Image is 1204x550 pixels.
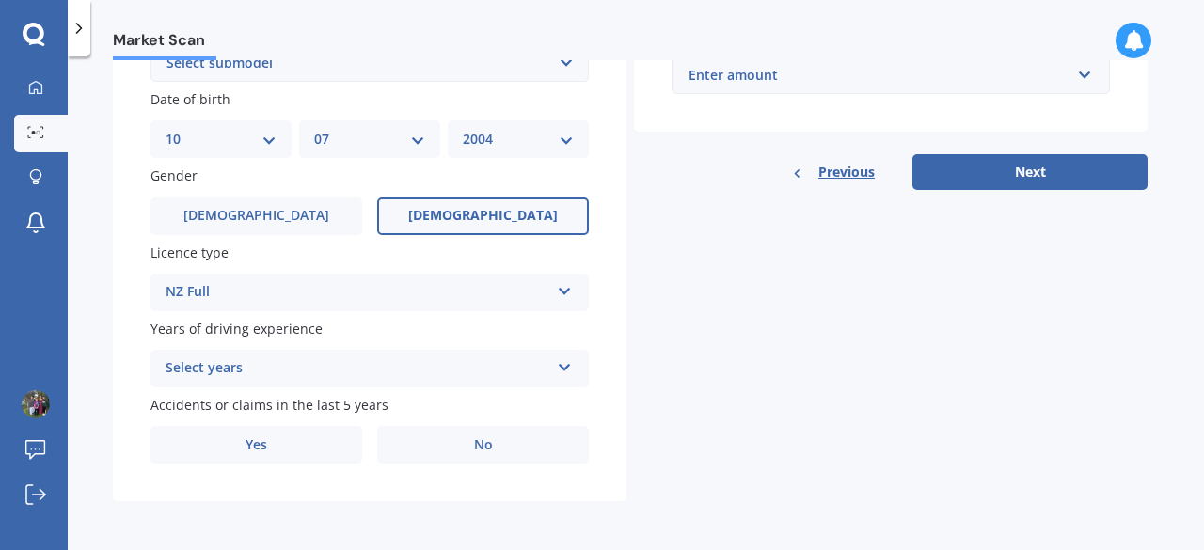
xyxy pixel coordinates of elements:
span: Market Scan [113,31,216,56]
span: Accidents or claims in the last 5 years [150,396,388,414]
span: Yes [246,437,267,453]
div: Select years [166,357,549,380]
div: Enter amount [689,65,1070,86]
span: Years of driving experience [150,320,323,338]
span: [DEMOGRAPHIC_DATA] [183,208,329,224]
span: Licence type [150,244,229,261]
button: Next [912,154,1148,190]
span: [DEMOGRAPHIC_DATA] [408,208,558,224]
span: No [474,437,493,453]
span: Date of birth [150,90,230,108]
img: ACg8ocI-VZKmOmA4jxrT0yeFYbU901op6l8BXTgrpcYFZExWUzmLGqn7=s96-c [22,390,50,418]
span: Gender [150,167,198,185]
span: Previous [818,158,875,186]
div: NZ Full [166,281,549,304]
